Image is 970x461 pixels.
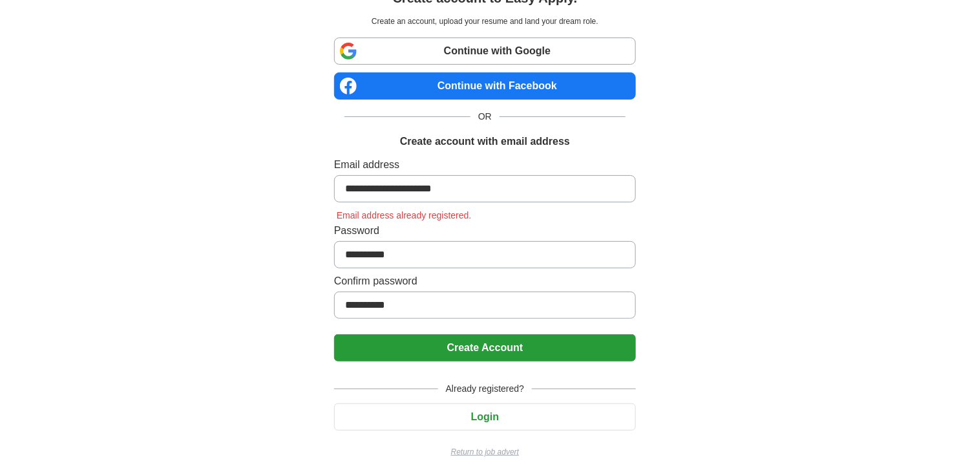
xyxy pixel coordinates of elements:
[334,403,636,431] button: Login
[337,16,633,27] p: Create an account, upload your resume and land your dream role.
[438,382,532,396] span: Already registered?
[334,72,636,100] a: Continue with Facebook
[470,110,500,123] span: OR
[334,411,636,422] a: Login
[334,273,636,289] label: Confirm password
[334,157,636,173] label: Email address
[334,334,636,361] button: Create Account
[400,134,570,149] h1: Create account with email address
[334,210,474,220] span: Email address already registered.
[334,446,636,458] a: Return to job advert
[334,223,636,239] label: Password
[334,38,636,65] a: Continue with Google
